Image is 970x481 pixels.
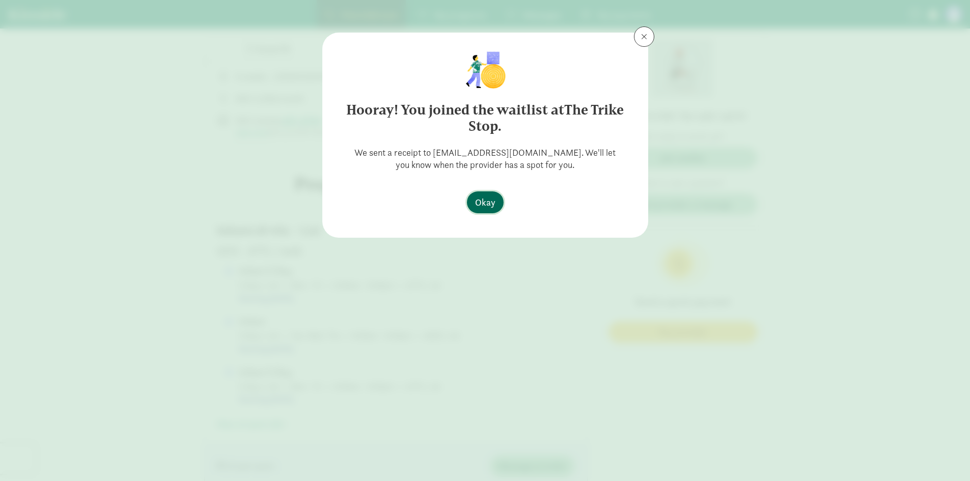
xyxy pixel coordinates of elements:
[467,191,504,213] button: Okay
[468,101,624,134] strong: The Trike Stop.
[459,49,510,90] img: illustration-child1.png
[475,195,495,209] span: Okay
[339,147,632,171] p: We sent a receipt to [EMAIL_ADDRESS][DOMAIN_NAME]. We'll let you know when the provider has a spo...
[343,102,628,134] h6: Hooray! You joined the waitlist at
